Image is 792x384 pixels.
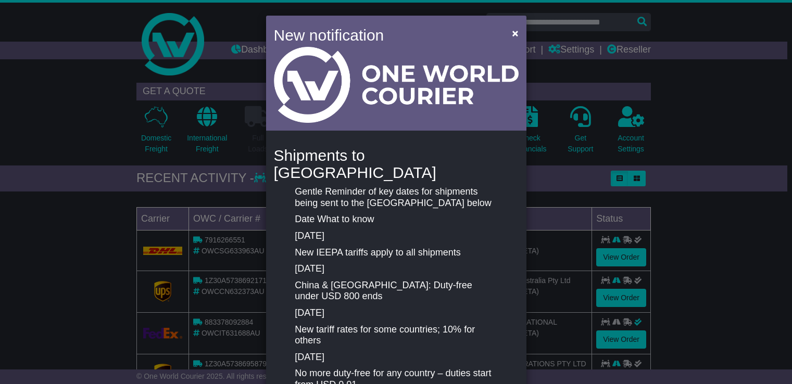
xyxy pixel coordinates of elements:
button: Close [507,22,523,44]
p: New IEEPA tariffs apply to all shipments [295,247,497,259]
p: Date What to know [295,214,497,225]
h4: New notification [274,23,497,47]
p: New tariff rates for some countries; 10% for others [295,324,497,347]
h4: Shipments to [GEOGRAPHIC_DATA] [274,147,519,181]
p: China & [GEOGRAPHIC_DATA]: Duty-free under USD 800 ends [295,280,497,302]
p: [DATE] [295,231,497,242]
p: [DATE] [295,352,497,363]
span: × [512,27,518,39]
p: [DATE] [295,308,497,319]
img: Light [274,47,519,123]
p: Gentle Reminder of key dates for shipments being sent to the [GEOGRAPHIC_DATA] below [295,186,497,209]
p: [DATE] [295,263,497,275]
